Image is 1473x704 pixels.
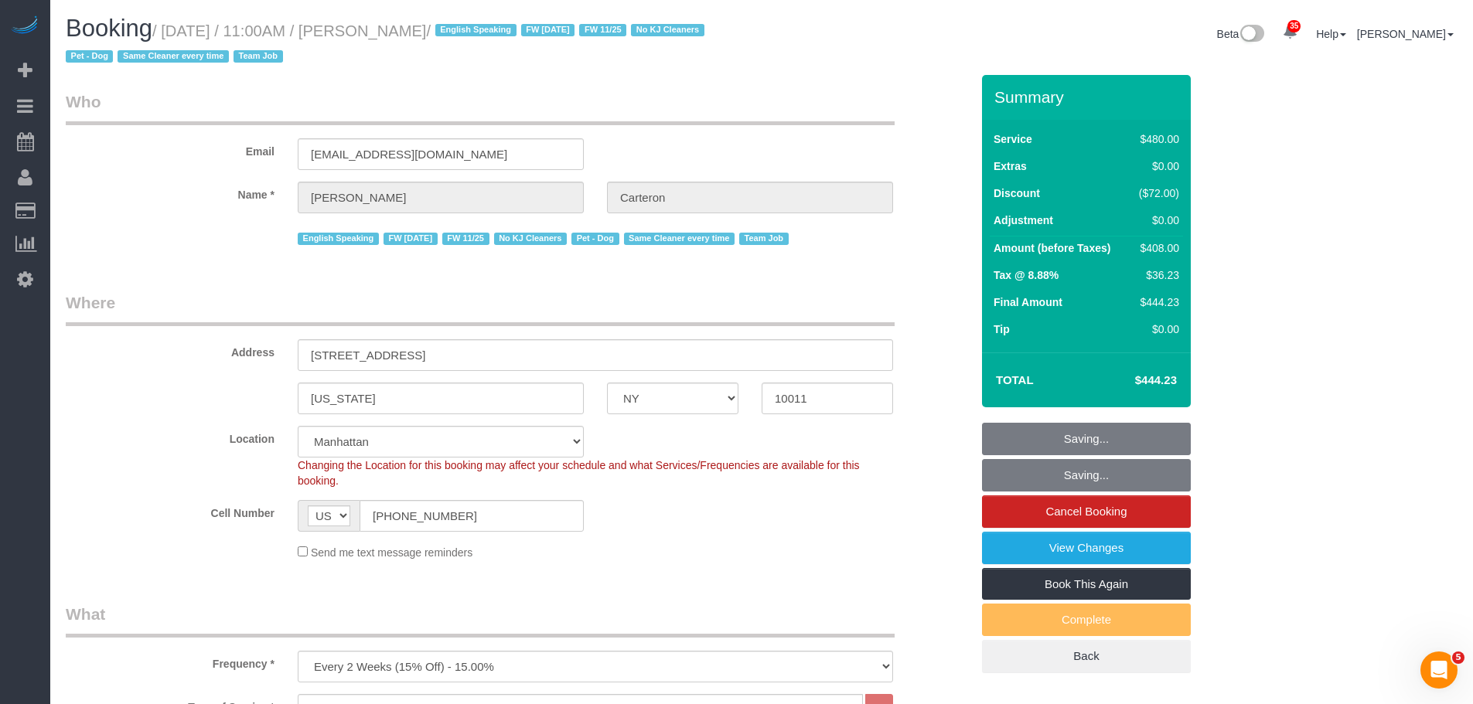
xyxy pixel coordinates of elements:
[311,546,472,559] span: Send me text message reminders
[1357,28,1454,40] a: [PERSON_NAME]
[994,213,1053,228] label: Adjustment
[1275,15,1305,49] a: 35
[54,138,286,159] label: Email
[66,291,895,326] legend: Where
[994,294,1062,310] label: Final Amount
[54,339,286,360] label: Address
[66,603,895,638] legend: What
[1239,25,1264,45] img: New interface
[994,158,1027,174] label: Extras
[982,532,1191,564] a: View Changes
[66,22,709,66] small: / [DATE] / 11:00AM / [PERSON_NAME]
[982,640,1191,672] a: Back
[1089,374,1177,387] h4: $444.23
[1420,651,1458,689] iframe: Intercom live chat
[54,500,286,521] label: Cell Number
[118,50,228,63] span: Same Cleaner every time
[66,15,152,42] span: Booking
[739,233,789,245] span: Team Job
[66,50,113,63] span: Pet - Dog
[1217,28,1265,40] a: Beta
[994,240,1110,256] label: Amount (before Taxes)
[994,88,1183,106] h3: Summary
[66,90,895,125] legend: Who
[234,50,283,63] span: Team Job
[1287,20,1301,32] span: 35
[54,651,286,672] label: Frequency *
[994,321,1010,337] label: Tip
[994,267,1059,283] label: Tax @ 8.88%
[1133,321,1179,337] div: $0.00
[994,185,1040,201] label: Discount
[435,24,517,36] span: English Speaking
[298,138,584,170] input: Email
[298,182,584,213] input: First Name
[1133,294,1179,310] div: $444.23
[571,233,619,245] span: Pet - Dog
[1133,267,1179,283] div: $36.23
[54,182,286,202] label: Name *
[1133,131,1179,147] div: $480.00
[994,131,1032,147] label: Service
[624,233,735,245] span: Same Cleaner every time
[298,459,860,487] span: Changing the Location for this booking may affect your schedule and what Services/Frequencies are...
[1133,240,1179,256] div: $408.00
[1133,158,1179,174] div: $0.00
[360,500,584,532] input: Cell Number
[607,182,893,213] input: Last Name
[1133,185,1179,201] div: ($72.00)
[579,24,626,36] span: FW 11/25
[9,15,40,37] img: Automaid Logo
[384,233,438,245] span: FW [DATE]
[494,233,568,245] span: No KJ Cleaners
[298,233,379,245] span: English Speaking
[1452,651,1464,664] span: 5
[762,383,893,414] input: Zip Code
[298,383,584,414] input: City
[1316,28,1346,40] a: Help
[982,568,1191,600] a: Book This Again
[631,24,704,36] span: No KJ Cleaners
[521,24,575,36] span: FW [DATE]
[982,495,1191,528] a: Cancel Booking
[442,233,489,245] span: FW 11/25
[1133,213,1179,228] div: $0.00
[54,426,286,447] label: Location
[996,373,1034,386] strong: Total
